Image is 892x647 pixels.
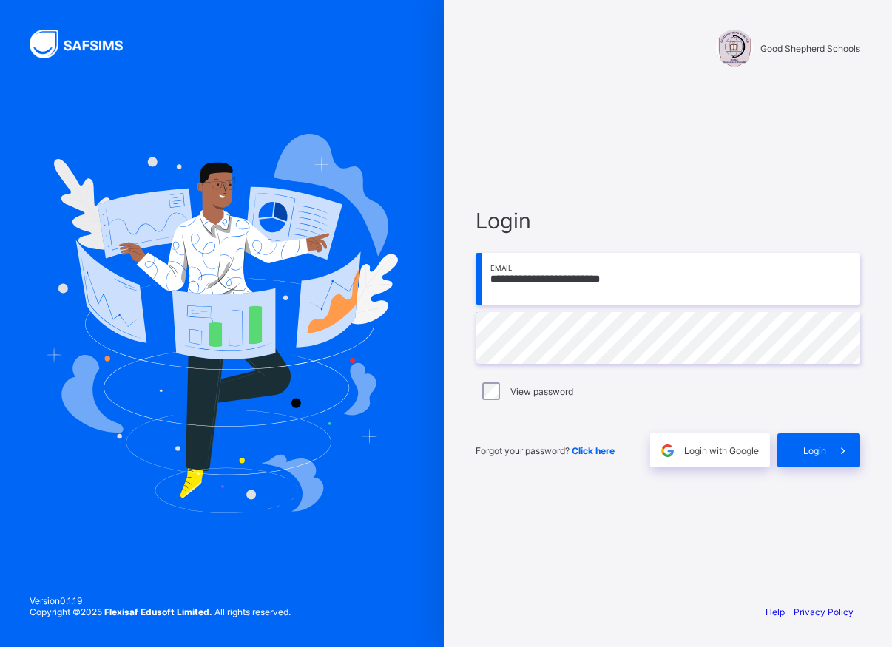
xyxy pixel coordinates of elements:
[572,445,615,456] a: Click here
[30,30,141,58] img: SAFSIMS Logo
[766,606,785,617] a: Help
[104,606,212,617] strong: Flexisaf Edusoft Limited.
[794,606,854,617] a: Privacy Policy
[30,595,291,606] span: Version 0.1.19
[760,43,860,54] span: Good Shepherd Schools
[476,445,615,456] span: Forgot your password?
[684,445,759,456] span: Login with Google
[803,445,826,456] span: Login
[476,208,860,234] span: Login
[659,442,676,459] img: google.396cfc9801f0270233282035f929180a.svg
[30,606,291,617] span: Copyright © 2025 All rights reserved.
[510,386,573,397] label: View password
[46,134,398,512] img: Hero Image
